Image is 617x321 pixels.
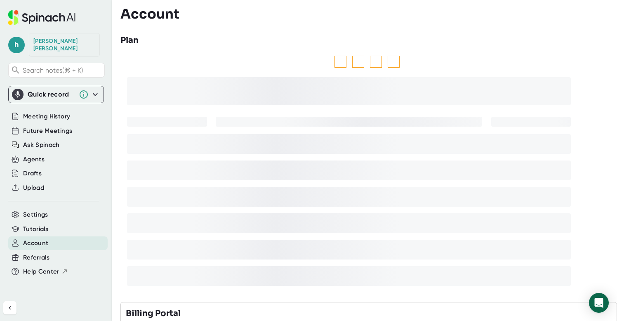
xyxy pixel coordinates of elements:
h3: Plan [120,34,139,47]
span: Search notes (⌘ + K) [23,66,102,74]
button: Future Meetings [23,126,72,136]
button: Referrals [23,253,49,262]
button: Drafts [23,169,42,178]
button: Tutorials [23,224,48,234]
button: Collapse sidebar [3,301,16,314]
span: Help Center [23,267,59,276]
div: Open Intercom Messenger [589,293,609,313]
button: Upload [23,183,44,193]
button: Ask Spinach [23,140,60,150]
div: Quick record [12,86,100,103]
button: Meeting History [23,112,70,121]
button: Help Center [23,267,68,276]
span: h [8,37,25,53]
button: Settings [23,210,48,220]
div: Harry Zhang [33,38,95,52]
div: Quick record [28,90,75,99]
h3: Account [120,6,179,22]
button: Account [23,238,48,248]
button: Agents [23,155,45,164]
h3: Billing Portal [126,307,181,320]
